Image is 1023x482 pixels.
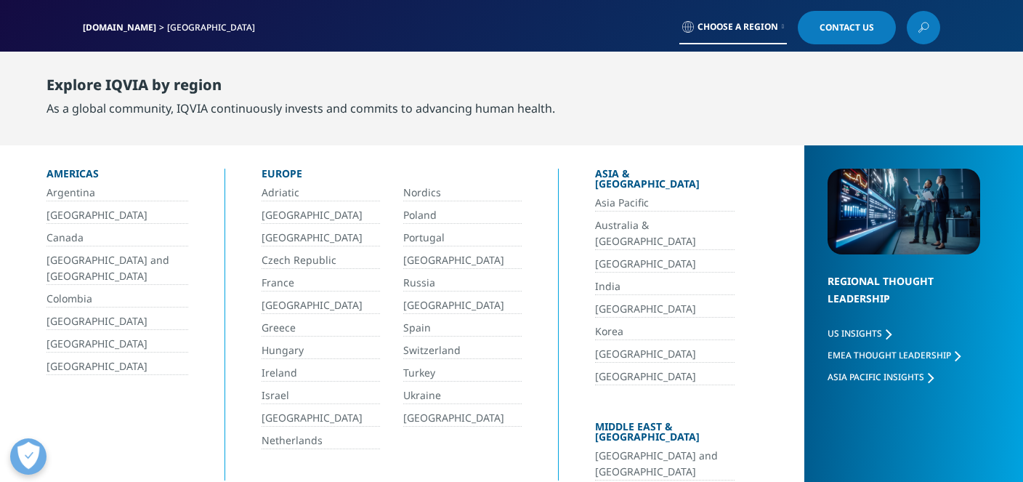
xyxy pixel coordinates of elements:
[46,76,555,100] div: Explore IQVIA by region
[262,410,380,427] a: [GEOGRAPHIC_DATA]
[262,230,380,246] a: [GEOGRAPHIC_DATA]
[595,256,735,273] a: [GEOGRAPHIC_DATA]
[46,100,555,117] div: As a global community, IQVIA continuously invests and commits to advancing human health.
[595,324,735,340] a: Korea
[798,11,896,44] a: Contact Us
[262,342,380,359] a: Hungary
[46,313,188,330] a: [GEOGRAPHIC_DATA]
[262,320,380,337] a: Greece
[595,195,735,212] a: Asia Pacific
[262,185,380,201] a: Adriatic
[595,301,735,318] a: [GEOGRAPHIC_DATA]
[46,169,188,185] div: Americas
[403,320,522,337] a: Spain
[828,371,924,383] span: Asia Pacific Insights
[403,410,522,427] a: [GEOGRAPHIC_DATA]
[262,387,380,404] a: Israel
[46,230,188,246] a: Canada
[403,387,522,404] a: Ukraine
[46,291,188,308] a: Colombia
[403,297,522,314] a: [GEOGRAPHIC_DATA]
[403,185,522,201] a: Nordics
[828,349,961,361] a: EMEA Thought Leadership
[46,336,188,353] a: [GEOGRAPHIC_DATA]
[828,349,951,361] span: EMEA Thought Leadership
[828,327,891,340] a: US Insights
[828,273,980,326] div: Regional Thought Leadership
[820,23,874,32] span: Contact Us
[595,169,735,195] div: Asia & [GEOGRAPHIC_DATA]
[595,422,735,448] div: Middle East & [GEOGRAPHIC_DATA]
[595,278,735,295] a: India
[403,207,522,224] a: Poland
[828,327,882,340] span: US Insights
[262,207,380,224] a: [GEOGRAPHIC_DATA]
[595,346,735,363] a: [GEOGRAPHIC_DATA]
[828,371,934,383] a: Asia Pacific Insights
[403,275,522,292] a: Russia
[167,22,261,33] div: [GEOGRAPHIC_DATA]
[595,448,735,481] a: [GEOGRAPHIC_DATA] and [GEOGRAPHIC_DATA]
[46,252,188,285] a: [GEOGRAPHIC_DATA] and [GEOGRAPHIC_DATA]
[262,297,380,314] a: [GEOGRAPHIC_DATA]
[697,21,778,33] span: Choose a Region
[828,169,980,254] img: 2093_analyzing-data-using-big-screen-display-and-laptop.png
[262,433,380,449] a: Netherlands
[205,51,940,119] nav: Primary
[403,365,522,382] a: Turkey
[403,252,522,269] a: [GEOGRAPHIC_DATA]
[262,169,522,185] div: Europe
[262,365,380,382] a: Ireland
[83,21,156,33] a: [DOMAIN_NAME]
[595,369,735,385] a: [GEOGRAPHIC_DATA]
[262,252,380,269] a: Czech Republic
[46,185,188,201] a: Argentina
[403,230,522,246] a: Portugal
[10,438,46,475] button: Open Preferences
[403,342,522,359] a: Switzerland
[262,275,380,292] a: France
[46,358,188,375] a: [GEOGRAPHIC_DATA]
[595,217,735,250] a: Australia & [GEOGRAPHIC_DATA]
[46,207,188,224] a: [GEOGRAPHIC_DATA]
